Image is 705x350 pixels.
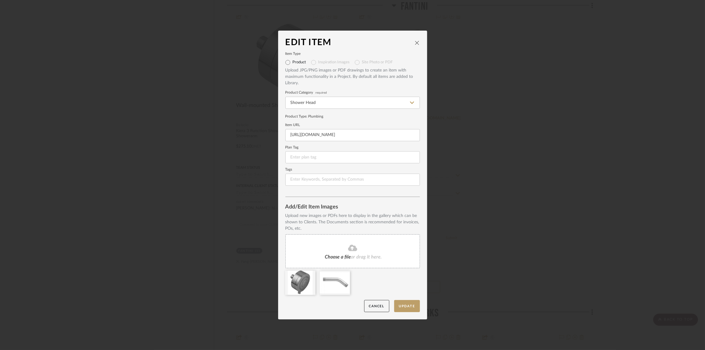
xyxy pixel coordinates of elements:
span: : Plumbing [307,115,324,118]
button: Update [394,300,420,312]
button: close [414,40,420,45]
input: Enter URL [285,129,420,141]
input: Enter plan tag [285,151,420,163]
div: Upload JPG/PNG images or PDF drawings to create an item with maximum functionality in a Project. ... [285,67,420,86]
mat-radio-group: Select item type [285,58,420,67]
span: required [316,92,327,94]
label: Plan Tag [285,146,420,149]
div: Edit Item [285,38,414,48]
button: Cancel [364,300,389,312]
div: Add/Edit Item Images [285,204,420,210]
div: Product Type [285,114,420,119]
label: Item Type [285,52,420,55]
div: Upload new images or PDFs here to display in the gallery which can be shown to Clients. The Docum... [285,213,420,232]
span: Choose a file [325,255,351,259]
span: or drag it here. [351,255,382,259]
label: Product Category [285,91,420,94]
label: Item URL [285,124,420,127]
label: Tags [285,168,420,171]
input: Enter Keywords, Separated by Commas [285,174,420,186]
label: Product [293,60,306,65]
input: Type a category to search and select [285,97,420,109]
